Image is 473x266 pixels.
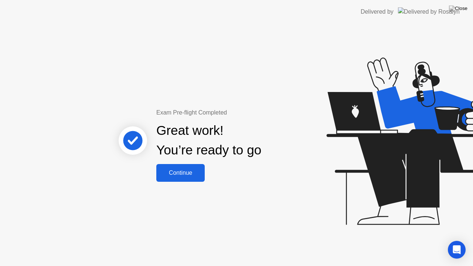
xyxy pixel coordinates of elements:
button: Continue [156,164,205,182]
img: Close [449,6,467,11]
div: Great work! You’re ready to go [156,121,261,160]
div: Open Intercom Messenger [448,241,466,259]
div: Exam Pre-flight Completed [156,108,309,117]
div: Continue [159,170,203,176]
img: Delivered by Rosalyn [398,7,460,16]
div: Delivered by [361,7,394,16]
